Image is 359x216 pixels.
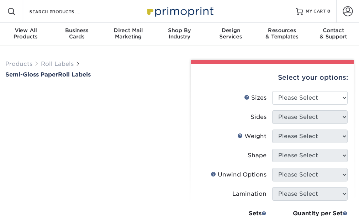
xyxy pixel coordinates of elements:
div: Industry [154,27,205,40]
div: Services [205,27,257,40]
span: Direct Mail [102,27,154,33]
span: Design [205,27,257,33]
div: Select your options: [196,64,348,91]
div: Unwind Options [211,170,266,179]
span: MY CART [306,9,326,15]
h1: Roll Labels [5,71,174,78]
span: Shop By [154,27,205,33]
a: Roll Labels [41,60,74,67]
div: Lamination [232,190,266,198]
span: Contact [308,27,359,33]
span: Semi-Gloss Paper [5,71,58,78]
div: & Templates [257,27,308,40]
div: Marketing [102,27,154,40]
div: & Support [308,27,359,40]
img: Primoprint [144,4,215,19]
input: SEARCH PRODUCTS..... [29,7,98,16]
div: Cards [51,27,102,40]
a: Resources& Templates [257,23,308,46]
div: Shape [248,151,266,160]
span: Business [51,27,102,33]
div: Sizes [244,94,266,102]
span: 0 [327,9,331,14]
span: Resources [257,27,308,33]
div: Weight [237,132,266,141]
a: BusinessCards [51,23,102,46]
a: Semi-Gloss PaperRoll Labels [5,71,174,78]
a: Direct MailMarketing [102,23,154,46]
a: Contact& Support [308,23,359,46]
a: DesignServices [205,23,257,46]
a: Shop ByIndustry [154,23,205,46]
a: Products [5,60,32,67]
div: Sides [250,113,266,121]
